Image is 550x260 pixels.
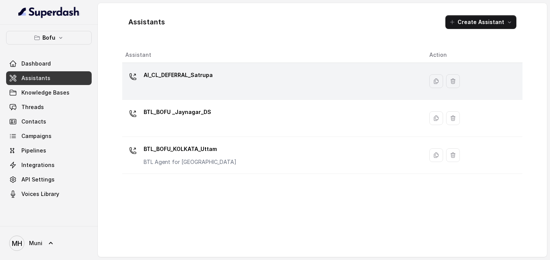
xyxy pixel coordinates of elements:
[6,233,92,254] a: Muni
[144,143,236,155] p: BTL_BOFU_KOLKATA_Uttam
[18,6,80,18] img: light.svg
[21,176,55,183] span: API Settings
[128,16,165,28] h1: Assistants
[144,158,236,166] p: BTL Agent for [GEOGRAPHIC_DATA]
[6,129,92,143] a: Campaigns
[21,103,44,111] span: Threads
[6,86,92,100] a: Knowledge Bases
[21,60,51,67] span: Dashboard
[6,57,92,71] a: Dashboard
[6,71,92,85] a: Assistants
[21,118,46,125] span: Contacts
[144,106,211,118] p: BTL_BOFU _Jaynagar_DS
[144,69,213,81] p: AI_CL_DEFERRAL_Satrupa
[21,89,70,96] span: Knowledge Bases
[6,115,92,128] a: Contacts
[6,31,92,45] button: Bofu
[29,239,42,247] span: Muni
[6,158,92,172] a: Integrations
[6,100,92,114] a: Threads
[21,190,59,198] span: Voices Library
[21,132,52,140] span: Campaigns
[6,187,92,201] a: Voices Library
[423,47,522,63] th: Action
[122,47,423,63] th: Assistant
[445,15,516,29] button: Create Assistant
[12,239,22,247] text: MH
[21,74,50,82] span: Assistants
[21,161,55,169] span: Integrations
[6,173,92,186] a: API Settings
[21,147,46,154] span: Pipelines
[6,144,92,157] a: Pipelines
[42,33,55,42] p: Bofu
